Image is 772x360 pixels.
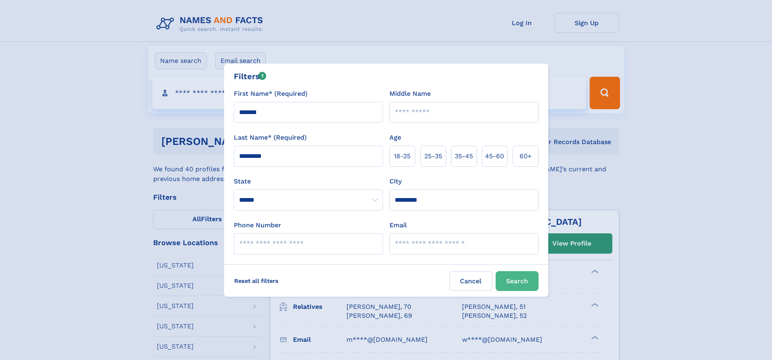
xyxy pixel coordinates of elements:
span: 35‑45 [455,151,473,161]
div: Filters [234,70,267,82]
label: Age [389,133,401,142]
label: Phone Number [234,220,281,230]
span: 25‑35 [424,151,442,161]
label: Cancel [449,271,492,291]
label: State [234,177,383,186]
span: 18‑25 [394,151,411,161]
label: Last Name* (Required) [234,133,307,142]
label: First Name* (Required) [234,89,308,99]
label: Middle Name [389,89,431,99]
button: Search [496,271,539,291]
label: Email [389,220,407,230]
label: Reset all filters [229,271,284,291]
span: 45‑60 [485,151,504,161]
label: City [389,177,402,186]
span: 60+ [520,151,532,161]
